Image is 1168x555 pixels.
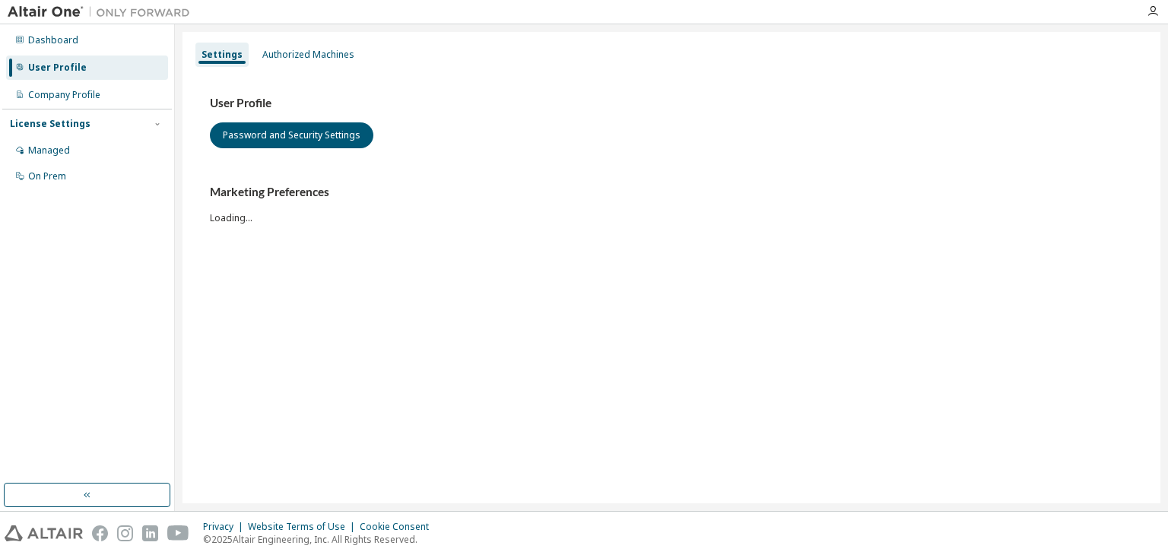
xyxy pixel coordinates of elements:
[92,525,108,541] img: facebook.svg
[210,122,373,148] button: Password and Security Settings
[142,525,158,541] img: linkedin.svg
[248,521,360,533] div: Website Terms of Use
[8,5,198,20] img: Altair One
[10,118,90,130] div: License Settings
[167,525,189,541] img: youtube.svg
[28,62,87,74] div: User Profile
[210,185,1133,200] h3: Marketing Preferences
[210,185,1133,224] div: Loading...
[28,89,100,101] div: Company Profile
[28,34,78,46] div: Dashboard
[28,170,66,182] div: On Prem
[203,533,438,546] p: © 2025 Altair Engineering, Inc. All Rights Reserved.
[5,525,83,541] img: altair_logo.svg
[202,49,243,61] div: Settings
[203,521,248,533] div: Privacy
[210,96,1133,111] h3: User Profile
[360,521,438,533] div: Cookie Consent
[117,525,133,541] img: instagram.svg
[28,144,70,157] div: Managed
[262,49,354,61] div: Authorized Machines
